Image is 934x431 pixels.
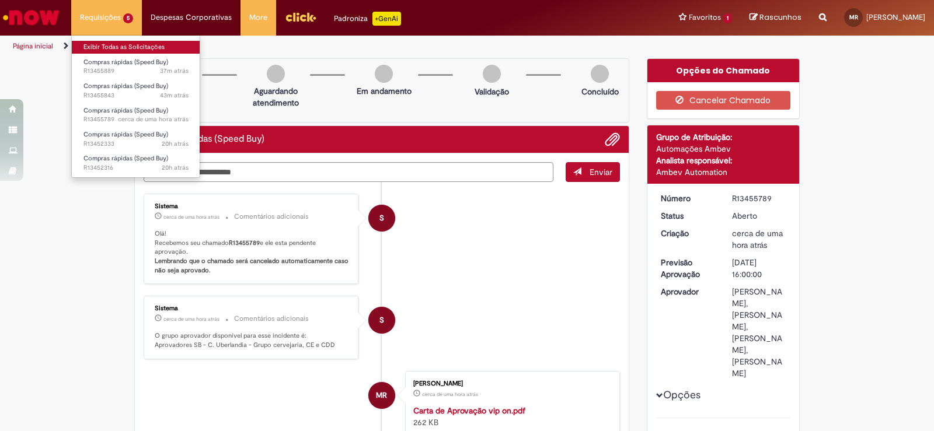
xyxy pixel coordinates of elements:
span: R13455843 [83,91,189,100]
div: [PERSON_NAME] [413,380,608,387]
div: Ambev Automation [656,166,791,178]
img: img-circle-grey.png [375,65,393,83]
div: [DATE] 16:00:00 [732,257,786,280]
div: Aberto [732,210,786,222]
img: img-circle-grey.png [267,65,285,83]
button: Cancelar Chamado [656,91,791,110]
span: S [379,306,384,334]
b: Lembrando que o chamado será cancelado automaticamente caso não seja aprovado. [155,257,350,275]
span: S [379,204,384,232]
a: Rascunhos [750,12,801,23]
p: Em andamento [357,85,412,97]
div: 28/08/2025 08:38:11 [732,227,786,251]
b: R13455789 [229,239,260,247]
button: Adicionar anexos [605,132,620,147]
img: img-circle-grey.png [591,65,609,83]
span: R13455889 [83,66,189,76]
span: [PERSON_NAME] [866,12,925,22]
img: img-circle-grey.png [483,65,501,83]
a: Carta de Aprovação vip on.pdf [413,405,525,416]
div: System [368,205,395,232]
a: Aberto R13452333 : Compras rápidas (Speed Buy) [72,128,200,150]
span: Compras rápidas (Speed Buy) [83,58,168,66]
p: Olá! Recebemos seu chamado e ele esta pendente aprovação. [155,229,349,275]
p: +GenAi [372,12,401,26]
div: 262 KB [413,405,608,428]
p: Aguardando atendimento [248,85,304,108]
time: 27/08/2025 12:59:59 [162,163,189,172]
span: 20h atrás [162,139,189,148]
span: cerca de uma hora atrás [732,228,783,250]
span: Requisições [80,12,121,23]
p: O grupo aprovador disponível para esse incidente é: Aprovadores SB - C. Uberlandia - Grupo cervej... [155,331,349,349]
button: Enviar [566,162,620,182]
div: [PERSON_NAME], [PERSON_NAME], [PERSON_NAME], [PERSON_NAME] [732,286,786,379]
span: Enviar [590,167,612,177]
span: Favoritos [689,12,721,23]
img: click_logo_yellow_360x200.png [285,8,316,26]
span: 20h atrás [162,163,189,172]
time: 28/08/2025 08:38:11 [732,228,783,250]
span: cerca de uma hora atrás [163,316,219,323]
dt: Criação [652,227,724,239]
time: 28/08/2025 08:38:20 [163,316,219,323]
span: cerca de uma hora atrás [163,213,219,220]
span: 1 [723,13,732,23]
span: Compras rápidas (Speed Buy) [83,82,168,90]
img: ServiceNow [1,6,61,29]
span: R13452316 [83,163,189,173]
time: 28/08/2025 08:46:24 [160,91,189,100]
dt: Previsão Aprovação [652,257,724,280]
h2: Compras rápidas (Speed Buy) Histórico de tíquete [144,134,264,145]
span: Rascunhos [759,12,801,23]
span: 37m atrás [160,66,189,75]
ul: Requisições [71,35,200,178]
div: Opções do Chamado [647,59,800,82]
dt: Status [652,210,724,222]
span: 43m atrás [160,91,189,100]
p: Validação [475,86,509,97]
span: MR [849,13,858,21]
span: Despesas Corporativas [151,12,232,23]
span: R13452333 [83,139,189,149]
time: 28/08/2025 08:52:26 [160,66,189,75]
dt: Número [652,192,724,204]
div: Padroniza [334,12,401,26]
div: System [368,307,395,334]
span: More [249,12,267,23]
div: Automações Ambev [656,143,791,155]
a: Aberto R13452316 : Compras rápidas (Speed Buy) [72,152,200,174]
span: Compras rápidas (Speed Buy) [83,130,168,139]
div: Sistema [155,203,349,210]
span: Compras rápidas (Speed Buy) [83,106,168,115]
small: Comentários adicionais [234,314,309,324]
a: Aberto R13455789 : Compras rápidas (Speed Buy) [72,104,200,126]
div: Grupo de Atribuição: [656,131,791,143]
span: cerca de uma hora atrás [422,391,478,398]
span: 5 [123,13,133,23]
a: Aberto R13455889 : Compras rápidas (Speed Buy) [72,56,200,78]
dt: Aprovador [652,286,724,297]
a: Página inicial [13,41,53,51]
time: 28/08/2025 08:38:07 [422,391,478,398]
div: Analista responsável: [656,155,791,166]
span: cerca de uma hora atrás [118,115,189,124]
p: Concluído [581,86,619,97]
div: R13455789 [732,192,786,204]
span: MR [376,381,387,409]
div: Maria Eduarda Franco Rodrigues [368,382,395,409]
time: 28/08/2025 08:38:23 [163,213,219,220]
span: Compras rápidas (Speed Buy) [83,154,168,163]
time: 27/08/2025 13:04:21 [162,139,189,148]
a: Exibir Todas as Solicitações [72,41,200,54]
div: Sistema [155,305,349,312]
small: Comentários adicionais [234,212,309,222]
a: Aberto R13455843 : Compras rápidas (Speed Buy) [72,80,200,101]
ul: Trilhas de página [9,36,614,57]
span: R13455789 [83,115,189,124]
textarea: Digite sua mensagem aqui... [144,162,553,182]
